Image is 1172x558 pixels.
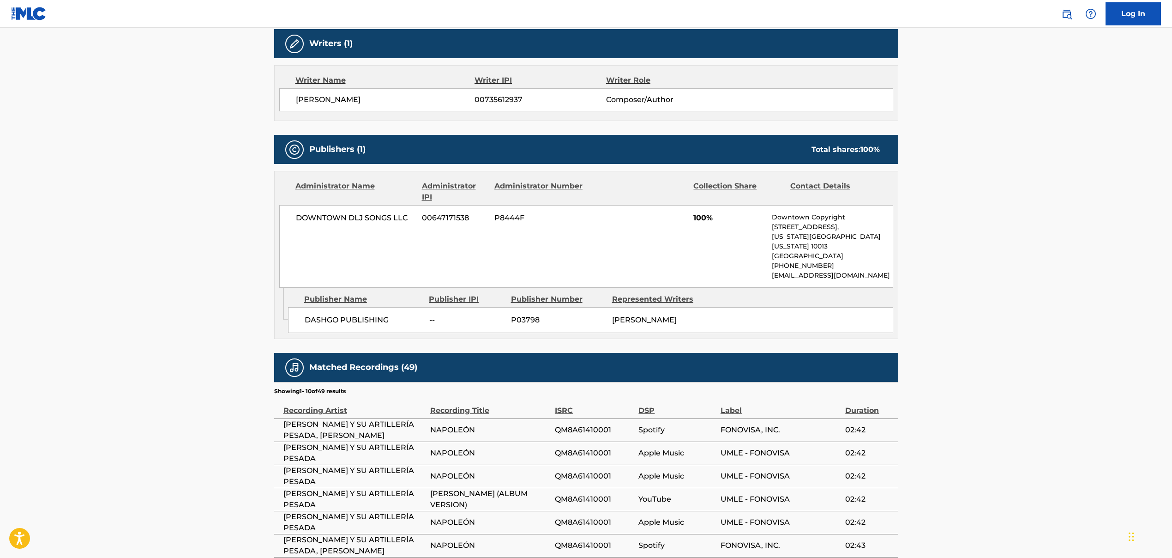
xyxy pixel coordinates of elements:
span: 02:42 [845,448,893,459]
span: Spotify [638,425,715,436]
div: Administrator Name [295,181,415,203]
div: Recording Title [430,395,550,416]
div: Writer IPI [475,75,606,86]
h5: Matched Recordings (49) [309,362,417,373]
div: Administrator Number [494,181,584,203]
img: search [1061,8,1072,19]
img: MLC Logo [11,7,47,20]
span: 00647171538 [422,212,487,224]
span: DOWNTOWN DLJ SONGS LLC [296,212,415,224]
div: Writer Name [295,75,475,86]
a: Log In [1106,2,1161,25]
img: help [1085,8,1096,19]
div: Contact Details [790,181,880,203]
img: Publishers [289,144,300,155]
div: Publisher IPI [429,294,504,305]
span: UMLE - FONOVISA [721,471,841,482]
div: Recording Artist [283,395,426,416]
span: FONOVISA, INC. [721,425,841,436]
span: Apple Music [638,448,715,459]
p: [PHONE_NUMBER] [772,261,892,271]
span: [PERSON_NAME] [612,315,677,324]
div: DSP [638,395,715,416]
span: QM8A61410001 [555,471,634,482]
span: [PERSON_NAME] Y SU ARTILLERÍA PESADA [283,511,426,534]
span: NAPOLEÓN [430,517,550,528]
span: 02:42 [845,425,893,436]
span: Apple Music [638,471,715,482]
span: [PERSON_NAME] Y SU ARTILLERÍA PESADA, [PERSON_NAME] [283,419,426,441]
span: QM8A61410001 [555,425,634,436]
h5: Publishers (1) [309,144,366,155]
div: Duration [845,395,893,416]
span: NAPOLEÓN [430,425,550,436]
span: NAPOLEÓN [430,471,550,482]
span: Spotify [638,540,715,551]
span: QM8A61410001 [555,517,634,528]
div: Collection Share [693,181,783,203]
img: Writers [289,38,300,49]
span: [PERSON_NAME] (ALBUM VERSION) [430,488,550,510]
span: 100 % [860,145,880,154]
div: Label [721,395,841,416]
span: [PERSON_NAME] Y SU ARTILLERÍA PESADA, [PERSON_NAME] [283,534,426,557]
p: [STREET_ADDRESS], [772,222,892,232]
span: P03798 [511,315,605,326]
span: [PERSON_NAME] [296,94,475,105]
span: 100% [693,212,765,224]
span: UMLE - FONOVISA [721,448,841,459]
div: Publisher Number [511,294,605,305]
div: Administrator IPI [422,181,487,203]
span: UMLE - FONOVISA [721,494,841,505]
iframe: Chat Widget [1126,514,1172,558]
span: -- [429,315,504,326]
span: 02:43 [845,540,893,551]
a: Public Search [1058,5,1076,23]
p: [US_STATE][GEOGRAPHIC_DATA][US_STATE] 10013 [772,232,892,251]
span: QM8A61410001 [555,448,634,459]
div: Drag [1129,523,1134,551]
span: P8444F [494,212,584,224]
span: FONOVISA, INC. [721,540,841,551]
h5: Writers (1) [309,38,353,49]
p: [GEOGRAPHIC_DATA] [772,251,892,261]
span: YouTube [638,494,715,505]
span: UMLE - FONOVISA [721,517,841,528]
span: QM8A61410001 [555,540,634,551]
span: Apple Music [638,517,715,528]
div: Help [1082,5,1100,23]
p: Downtown Copyright [772,212,892,222]
span: [PERSON_NAME] Y SU ARTILLERÍA PESADA [283,442,426,464]
div: Writer Role [606,75,726,86]
span: 00735612937 [475,94,606,105]
div: Represented Writers [612,294,706,305]
span: QM8A61410001 [555,494,634,505]
img: Matched Recordings [289,362,300,373]
div: Publisher Name [304,294,422,305]
div: Total shares: [811,144,880,155]
span: 02:42 [845,471,893,482]
span: [PERSON_NAME] Y SU ARTILLERÍA PESADA [283,465,426,487]
span: 02:42 [845,494,893,505]
span: [PERSON_NAME] Y SU ARTILLERÍA PESADA [283,488,426,510]
span: DASHGO PUBLISHING [305,315,422,326]
span: NAPOLEÓN [430,540,550,551]
p: [EMAIL_ADDRESS][DOMAIN_NAME] [772,271,892,280]
span: Composer/Author [606,94,726,105]
div: ISRC [555,395,634,416]
p: Showing 1 - 10 of 49 results [274,387,346,395]
span: NAPOLEÓN [430,448,550,459]
span: 02:42 [845,517,893,528]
